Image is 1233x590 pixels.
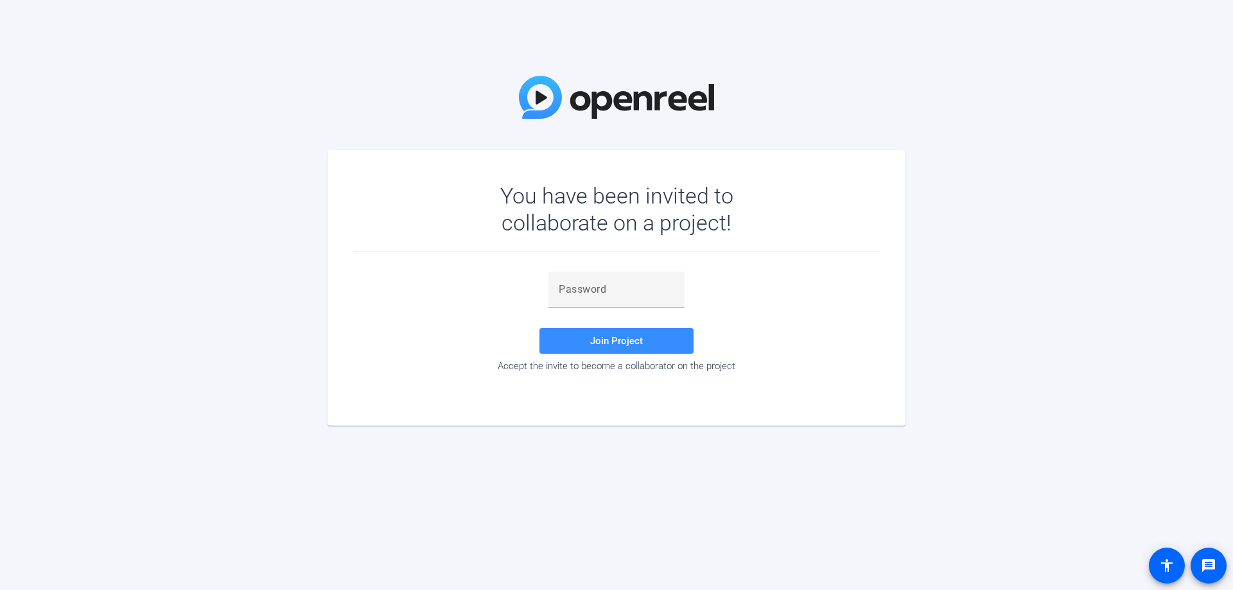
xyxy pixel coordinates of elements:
[463,182,771,236] div: You have been invited to collaborate on a project!
[1201,558,1216,573] mat-icon: message
[353,360,880,372] div: Accept the invite to become a collaborator on the project
[539,328,694,354] button: Join Project
[590,335,643,347] span: Join Project
[1159,558,1175,573] mat-icon: accessibility
[519,76,714,119] img: OpenReel Logo
[559,282,674,297] input: Password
